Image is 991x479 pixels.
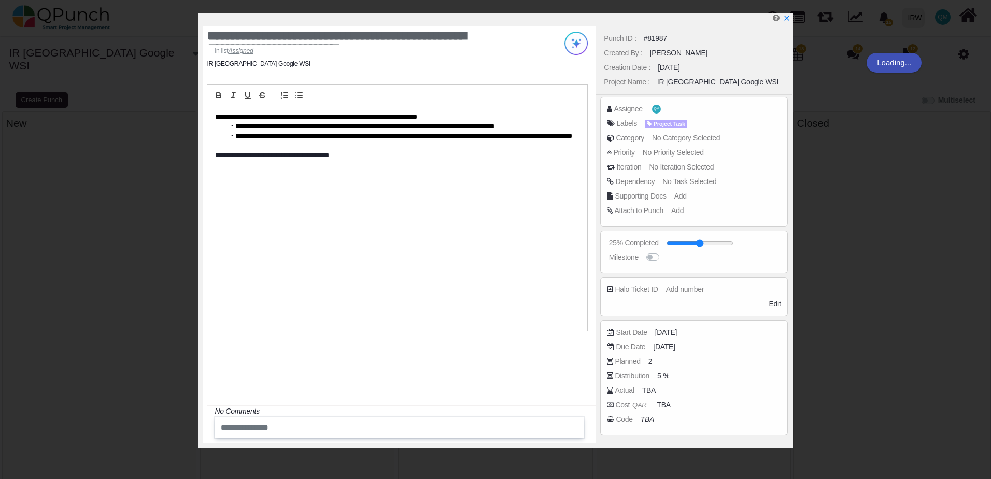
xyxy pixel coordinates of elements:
[783,15,790,22] svg: x
[783,14,790,22] a: x
[215,407,259,415] i: No Comments
[773,14,780,22] i: Edit Punch
[867,53,922,73] div: Loading...
[207,59,310,68] li: IR [GEOGRAPHIC_DATA] Google WSI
